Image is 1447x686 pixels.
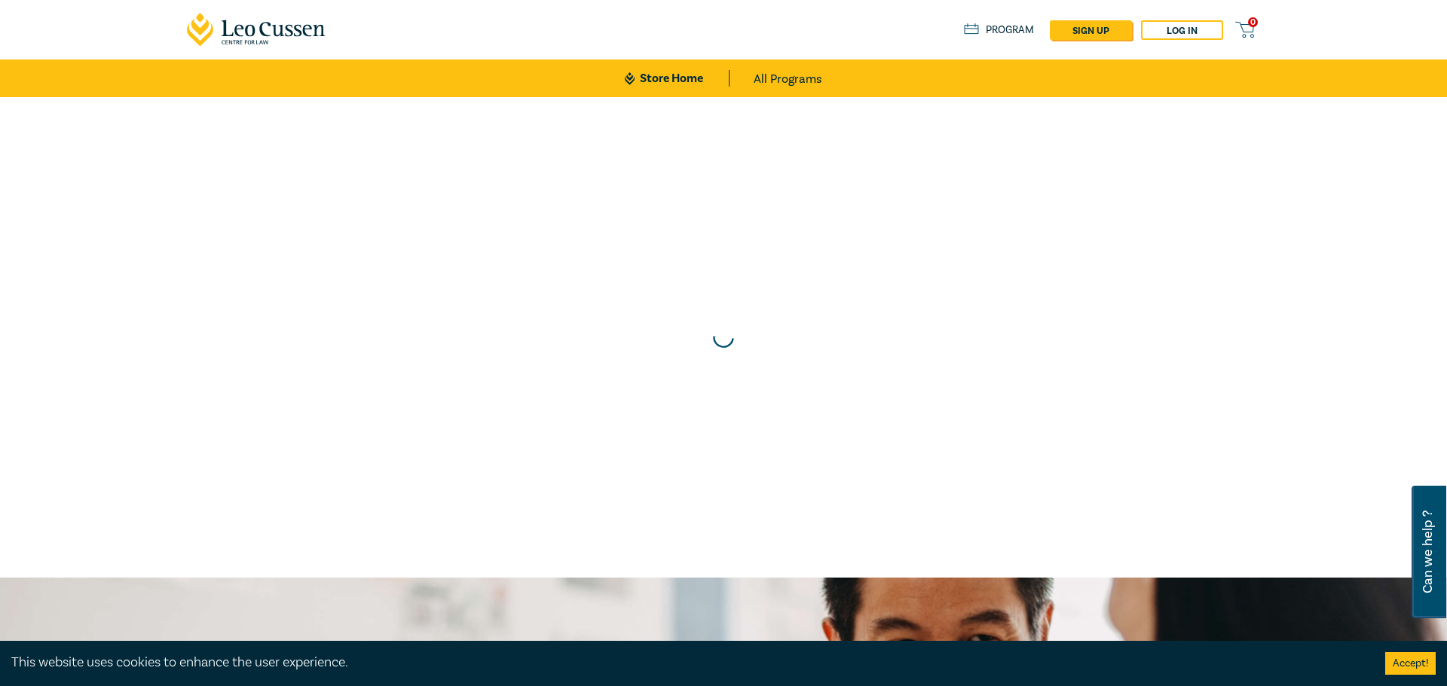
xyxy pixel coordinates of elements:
[1248,17,1258,27] span: 0
[11,653,1363,672] div: This website uses cookies to enhance the user experience.
[625,70,730,87] a: Store Home
[1385,652,1436,675] button: Accept cookies
[1050,20,1132,40] a: sign up
[964,22,1034,38] a: Program
[1141,20,1223,40] a: Log in
[1421,495,1435,609] span: Can we help ?
[754,59,822,97] a: All Programs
